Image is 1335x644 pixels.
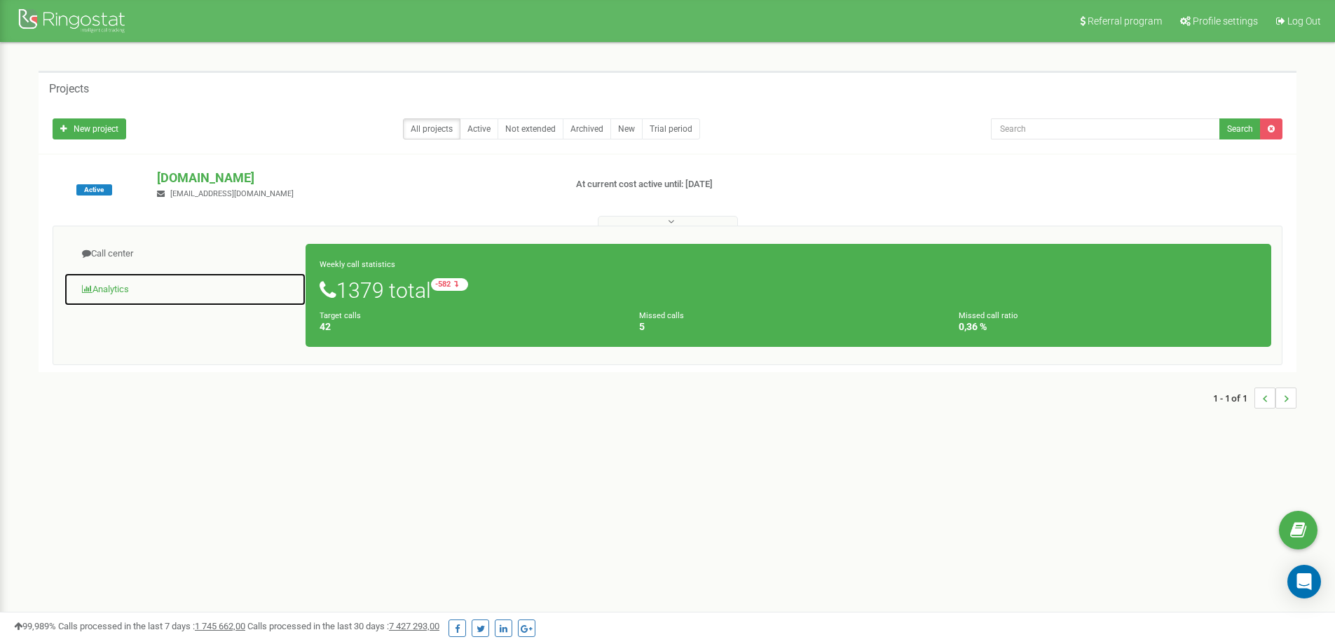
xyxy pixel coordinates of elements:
p: At current cost active until: [DATE] [576,178,868,191]
span: Calls processed in the last 7 days : [58,621,245,631]
h5: Projects [49,83,89,95]
a: Analytics [64,273,306,307]
nav: ... [1213,374,1296,423]
small: Weekly call statistics [320,260,395,269]
a: Archived [563,118,611,139]
a: Call center [64,237,306,271]
a: Not extended [498,118,563,139]
a: New [610,118,643,139]
a: Active [460,118,498,139]
u: 1 745 662,00 [195,621,245,631]
span: Profile settings [1193,15,1258,27]
span: Calls processed in the last 30 days : [247,621,439,631]
span: Log Out [1287,15,1321,27]
span: [EMAIL_ADDRESS][DOMAIN_NAME] [170,189,294,198]
span: Active [76,184,112,196]
span: 1 - 1 of 1 [1213,388,1254,409]
span: Referral program [1088,15,1162,27]
a: New project [53,118,126,139]
small: Missed calls [639,311,684,320]
button: Search [1219,118,1261,139]
small: Missed call ratio [959,311,1018,320]
h4: 0,36 % [959,322,1257,332]
div: Open Intercom Messenger [1287,565,1321,598]
h4: 42 [320,322,618,332]
p: [DOMAIN_NAME] [157,169,553,187]
small: -582 [431,278,468,291]
a: Trial period [642,118,700,139]
small: Target calls [320,311,361,320]
a: All projects [403,118,460,139]
h1: 1379 total [320,278,1257,302]
input: Search [991,118,1220,139]
span: 99,989% [14,621,56,631]
h4: 5 [639,322,938,332]
u: 7 427 293,00 [389,621,439,631]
